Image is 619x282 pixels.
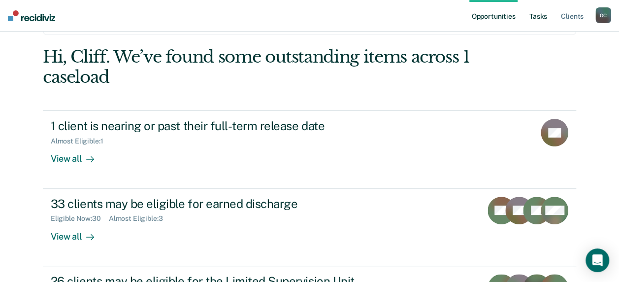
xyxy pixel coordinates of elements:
[43,47,470,87] div: Hi, Cliff. We’ve found some outstanding items across 1 caseload
[595,7,611,23] button: OC
[51,145,106,165] div: View all
[595,7,611,23] div: O C
[109,214,171,223] div: Almost Eligible : 3
[8,10,55,21] img: Recidiviz
[51,223,106,242] div: View all
[51,119,396,133] div: 1 client is nearing or past their full-term release date
[51,214,109,223] div: Eligible Now : 30
[43,110,576,188] a: 1 client is nearing or past their full-term release dateAlmost Eligible:1View all
[51,137,111,145] div: Almost Eligible : 1
[51,197,396,211] div: 33 clients may be eligible for earned discharge
[586,248,609,272] div: Open Intercom Messenger
[43,189,576,266] a: 33 clients may be eligible for earned dischargeEligible Now:30Almost Eligible:3View all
